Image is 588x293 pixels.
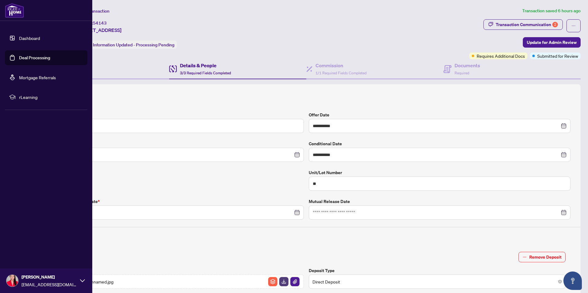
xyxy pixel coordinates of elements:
[483,19,563,30] button: Transaction Communication2
[309,140,570,147] label: Conditional Date
[42,94,570,104] h2: Trade Details
[180,62,231,69] h4: Details & People
[279,277,288,286] img: File Download
[19,94,83,100] span: rLearning
[309,169,570,176] label: Unit/Lot Number
[76,26,121,34] span: [STREET_ADDRESS]
[309,111,570,118] label: Offer Date
[42,169,304,176] label: Exclusive
[312,276,562,287] span: Direct Deposit
[537,53,578,59] span: Submitted for Review
[268,277,278,287] button: File Archive
[496,20,558,29] div: Transaction Communication
[527,37,577,47] span: Update for Admin Review
[522,7,581,14] article: Transaction saved 6 hours ago
[6,275,18,287] img: Profile Icon
[518,252,566,262] button: Remove Deposit
[523,37,581,48] button: Update for Admin Review
[563,272,582,290] button: Open asap
[316,62,367,69] h4: Commission
[477,53,525,59] span: Requires Additional Docs
[47,275,304,289] span: 1758485280451-unnamed.jpgFile ArchiveFile DownloadFile Attachement
[42,232,570,240] h4: Deposit
[279,277,289,287] button: File Download
[42,140,304,147] label: Firm Date
[558,280,562,283] span: close-circle
[522,255,527,259] span: minus
[19,75,56,80] a: Mortgage Referrals
[42,111,304,118] label: Leased Price
[93,20,107,26] span: 54143
[22,274,77,280] span: [PERSON_NAME]
[455,62,480,69] h4: Documents
[93,42,174,48] span: Information Updated - Processing Pending
[19,35,40,41] a: Dashboard
[529,252,562,262] span: Remove Deposit
[316,71,367,75] span: 1/1 Required Fields Completed
[42,198,304,205] label: Lease Commencement Date
[76,41,177,49] div: Status:
[22,281,77,288] span: [EMAIL_ADDRESS][DOMAIN_NAME]
[309,198,570,205] label: Mutual Release Date
[309,267,566,274] label: Deposit Type
[19,55,50,61] a: Deal Processing
[77,8,109,14] span: View Transaction
[180,71,231,75] span: 3/3 Required Fields Completed
[552,22,558,27] div: 2
[5,3,24,18] img: logo
[455,71,469,75] span: Required
[268,277,277,286] img: File Archive
[290,277,300,286] img: File Attachement
[47,267,304,274] label: Deposit Upload
[571,24,576,28] span: ellipsis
